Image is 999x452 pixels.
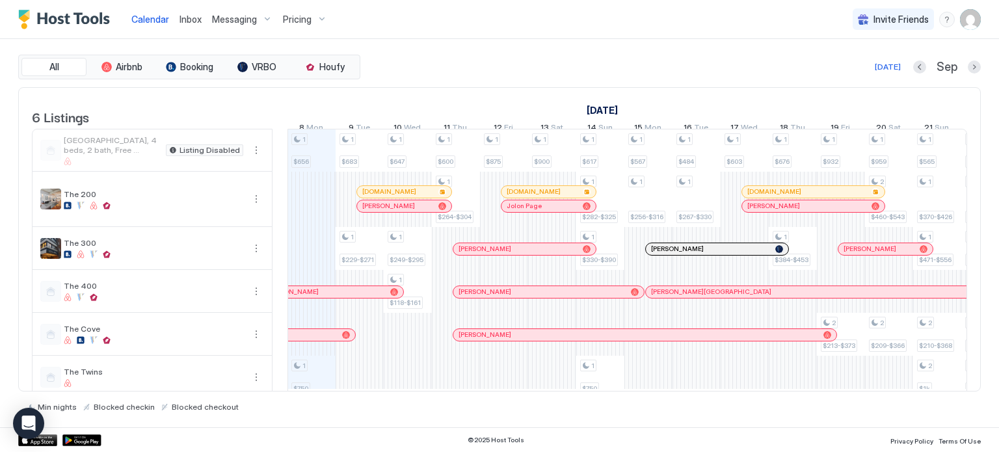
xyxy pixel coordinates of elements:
span: 21 [924,122,933,136]
span: 11 [444,122,450,136]
span: 1 [591,135,594,144]
span: [PERSON_NAME] [362,202,415,210]
button: More options [248,326,264,342]
span: $249-$295 [390,256,423,264]
span: The Cove [64,324,243,334]
a: September 17, 2025 [727,120,761,139]
span: Pricing [283,14,312,25]
button: Houfy [292,58,357,76]
span: 15 [634,122,643,136]
div: tab-group [18,55,360,79]
span: 1 [687,135,691,144]
span: 1 [928,178,931,186]
span: Privacy Policy [890,437,933,445]
span: $932 [823,157,838,166]
a: September 14, 2025 [584,120,616,139]
span: 2 [880,178,884,186]
a: App Store [18,434,57,446]
a: Privacy Policy [890,433,933,447]
button: Booking [157,58,222,76]
span: Sun [598,122,613,136]
button: More options [248,284,264,299]
span: [DOMAIN_NAME] [362,187,416,196]
span: Invite Friends [873,14,929,25]
span: 1 [351,233,354,241]
span: 1 [399,233,402,241]
a: September 18, 2025 [777,120,808,139]
span: $750 [582,384,597,393]
span: Houfy [319,61,345,73]
span: Sun [935,122,949,136]
span: 1 [832,135,835,144]
span: 1 [880,135,883,144]
span: $209-$366 [871,341,905,350]
span: The 400 [64,281,243,291]
span: [DOMAIN_NAME] [507,187,561,196]
span: Sep [937,60,957,75]
span: [PERSON_NAME] [651,245,704,253]
span: $750 [293,384,308,393]
span: Blocked checkout [172,402,239,412]
span: [PERSON_NAME] [459,287,511,296]
span: 1 [351,135,354,144]
span: Wed [404,122,421,136]
span: 9 [349,122,354,136]
span: 1 [591,233,594,241]
div: listing image [40,189,61,209]
span: 1 [928,135,931,144]
button: Next month [968,60,981,73]
span: 1 [784,135,787,144]
span: 10 [393,122,402,136]
span: Terms Of Use [939,437,981,445]
span: Sat [551,122,563,136]
a: September 19, 2025 [827,120,853,139]
span: $900 [534,157,550,166]
button: Previous month [913,60,926,73]
span: $256-$316 [630,213,663,221]
span: $370-$426 [919,213,952,221]
span: [PERSON_NAME] [266,287,319,296]
span: 1 [639,178,643,186]
button: VRBO [224,58,289,76]
button: [DATE] [873,59,903,75]
span: Booking [180,61,213,73]
div: Host Tools Logo [18,10,116,29]
span: 1 [591,362,594,370]
button: More options [248,369,264,385]
div: Google Play Store [62,434,101,446]
button: More options [248,191,264,207]
div: menu [248,191,264,207]
span: [PERSON_NAME] [844,245,896,253]
span: 12 [494,122,502,136]
span: $603 [726,157,742,166]
span: Tue [694,122,708,136]
span: 1 [543,135,546,144]
span: 2 [832,319,836,327]
span: 2 [928,362,932,370]
a: September 8, 2025 [296,120,326,139]
span: $875 [486,157,501,166]
span: [PERSON_NAME] [459,245,511,253]
a: Terms Of Use [939,433,981,447]
span: $484 [678,157,694,166]
span: Mon [645,122,661,136]
span: $656 [293,157,309,166]
span: Wed [741,122,758,136]
span: Sat [888,122,901,136]
div: menu [248,142,264,158]
div: Open Intercom Messenger [13,408,44,439]
span: $384-$453 [775,256,808,264]
button: More options [248,241,264,256]
span: Tue [356,122,370,136]
a: September 1, 2025 [583,101,621,120]
span: $460-$543 [871,213,905,221]
span: 14 [587,122,596,136]
span: 1 [447,135,450,144]
div: listing image [40,238,61,259]
span: All [49,61,59,73]
span: © 2025 Host Tools [468,436,524,444]
span: 1 [495,135,498,144]
span: [PERSON_NAME] [459,330,511,339]
a: September 20, 2025 [873,120,904,139]
span: 2 [928,319,932,327]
